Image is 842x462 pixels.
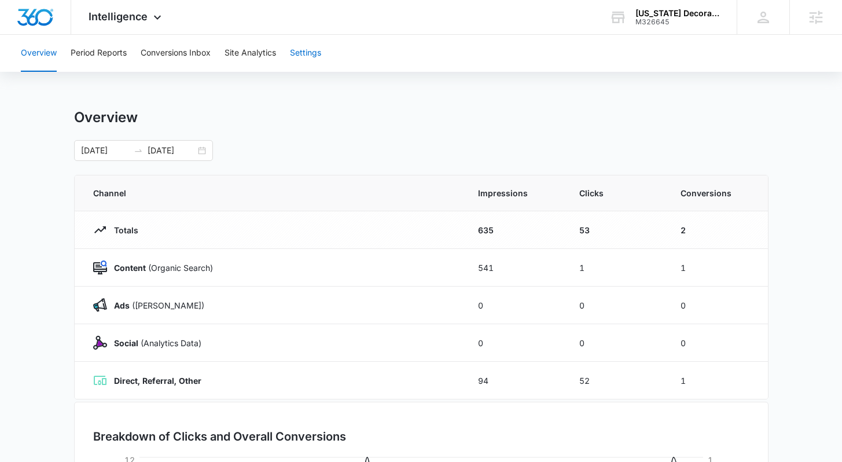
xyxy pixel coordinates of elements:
p: (Analytics Data) [107,337,201,349]
td: 0 [565,287,667,324]
td: 1 [565,249,667,287]
strong: Ads [114,300,130,310]
strong: Social [114,338,138,348]
td: 541 [464,249,565,287]
span: Impressions [478,187,551,199]
img: Social [93,336,107,350]
h3: Breakdown of Clicks and Overall Conversions [93,428,346,445]
span: Conversions [681,187,749,199]
td: 0 [667,324,768,362]
button: Period Reports [71,35,127,72]
td: 2 [667,211,768,249]
span: swap-right [134,146,143,155]
span: to [134,146,143,155]
span: Channel [93,187,450,199]
span: Clicks [579,187,653,199]
td: 1 [667,362,768,399]
button: Settings [290,35,321,72]
img: Ads [93,298,107,312]
td: 53 [565,211,667,249]
input: End date [148,144,196,157]
button: Site Analytics [225,35,276,72]
span: Intelligence [89,10,148,23]
input: Start date [81,144,129,157]
td: 52 [565,362,667,399]
p: ([PERSON_NAME]) [107,299,204,311]
p: Totals [107,224,138,236]
div: account name [635,9,720,18]
button: Overview [21,35,57,72]
td: 0 [667,287,768,324]
strong: Content [114,263,146,273]
td: 0 [464,324,565,362]
button: Conversions Inbox [141,35,211,72]
p: (Organic Search) [107,262,213,274]
td: 94 [464,362,565,399]
img: Content [93,261,107,274]
div: account id [635,18,720,26]
td: 635 [464,211,565,249]
td: 0 [565,324,667,362]
h1: Overview [74,109,138,126]
td: 0 [464,287,565,324]
td: 1 [667,249,768,287]
strong: Direct, Referral, Other [114,376,201,386]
